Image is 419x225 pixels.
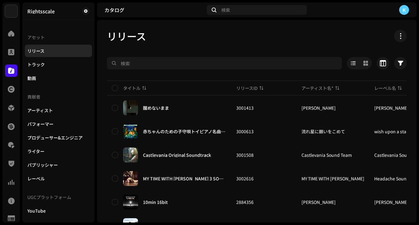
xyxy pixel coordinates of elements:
[302,129,345,134] div: 流れ星に願いをこめて
[236,85,258,91] div: リリースID
[25,89,92,104] re-a-nav-header: 貢献者
[27,149,44,154] div: ライター
[302,106,336,110] div: [PERSON_NAME]
[27,76,36,81] div: 動画
[374,199,408,205] span: MORISAKI MIKIO
[302,129,364,134] span: 流れ星に願いをこめて
[27,108,53,113] div: アーティスト
[27,9,55,14] div: Rightsscale
[302,200,364,204] span: MORISAKI MIKIO
[25,205,92,217] re-m-nav-item: YouTube
[25,172,92,185] re-m-nav-item: レーベル
[123,85,140,91] div: タイトル
[236,152,254,158] span: 3001508
[302,200,336,204] div: [PERSON_NAME]
[107,57,342,69] input: 検索
[123,124,138,139] img: c6df6992-4c7f-4e4f-ae4a-5c39f0063ee6
[236,128,254,135] span: 3000613
[143,129,226,134] div: 赤ちゃんのための子守唄トイピアノ名曲集・おやすみママといっしょ
[27,48,44,53] div: リリース
[27,62,45,67] div: トラック
[302,176,364,181] div: MY TIME WITH [PERSON_NAME]
[123,100,138,115] img: e6e86e85-c6ad-4371-996b-864ef0d217ff
[302,106,364,110] span: JAKE
[25,190,92,205] re-a-nav-header: UGCプラットフォーム
[25,159,92,171] re-m-nav-item: パブリッシャー
[123,195,138,210] img: aabfa195-fcb0-49fa-ace4-b7b5ed616240
[143,106,169,110] div: 醒めないまま
[143,153,211,157] div: Castlevania Original Soundtrack
[27,162,58,167] div: パブリッシャー
[5,5,17,17] img: 94c1d8ef-eac2-46f1-b728-fe59f34308f6
[25,45,92,57] re-m-nav-item: リリース
[374,85,396,91] div: レーベル名
[143,200,168,204] div: 10min 16bit
[221,7,230,12] span: 検索
[25,145,92,157] re-m-nav-item: ライター
[25,118,92,130] re-m-nav-item: パフォーマー
[107,30,146,42] span: リリース
[302,85,334,91] div: アーティスト名*
[143,176,226,181] div: MY TIME WITH ALF 3 SONGS
[399,5,409,15] div: K
[123,171,138,186] img: 83356377-1cdd-4fbb-b144-cbaf9b4e0409
[27,121,53,126] div: パフォーマー
[302,153,364,157] span: Castlevania Sound Team
[123,148,138,162] img: f5a63c1e-b2ad-4ac3-94a7-688b88b0414c
[236,175,254,182] span: 3002616
[25,131,92,144] re-m-nav-item: プロデューサー&エンジニア
[302,176,364,181] span: MY TIME WITH ALF
[27,135,83,140] div: プロデューサー&エンジニア
[27,176,45,181] div: レーベル
[302,153,352,157] div: Castlevania Sound Team
[374,105,408,111] span: JAKE
[236,199,254,205] span: 2884356
[27,208,46,213] div: YouTube
[104,7,204,12] div: カタログ
[25,30,92,45] re-a-nav-header: アセット
[374,128,408,135] span: wish upon a star
[25,58,92,71] re-m-nav-item: トラック
[236,105,254,111] span: 3001413
[374,175,412,182] span: Headache Sounds
[25,72,92,84] re-m-nav-item: 動画
[25,104,92,117] re-m-nav-item: アーティスト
